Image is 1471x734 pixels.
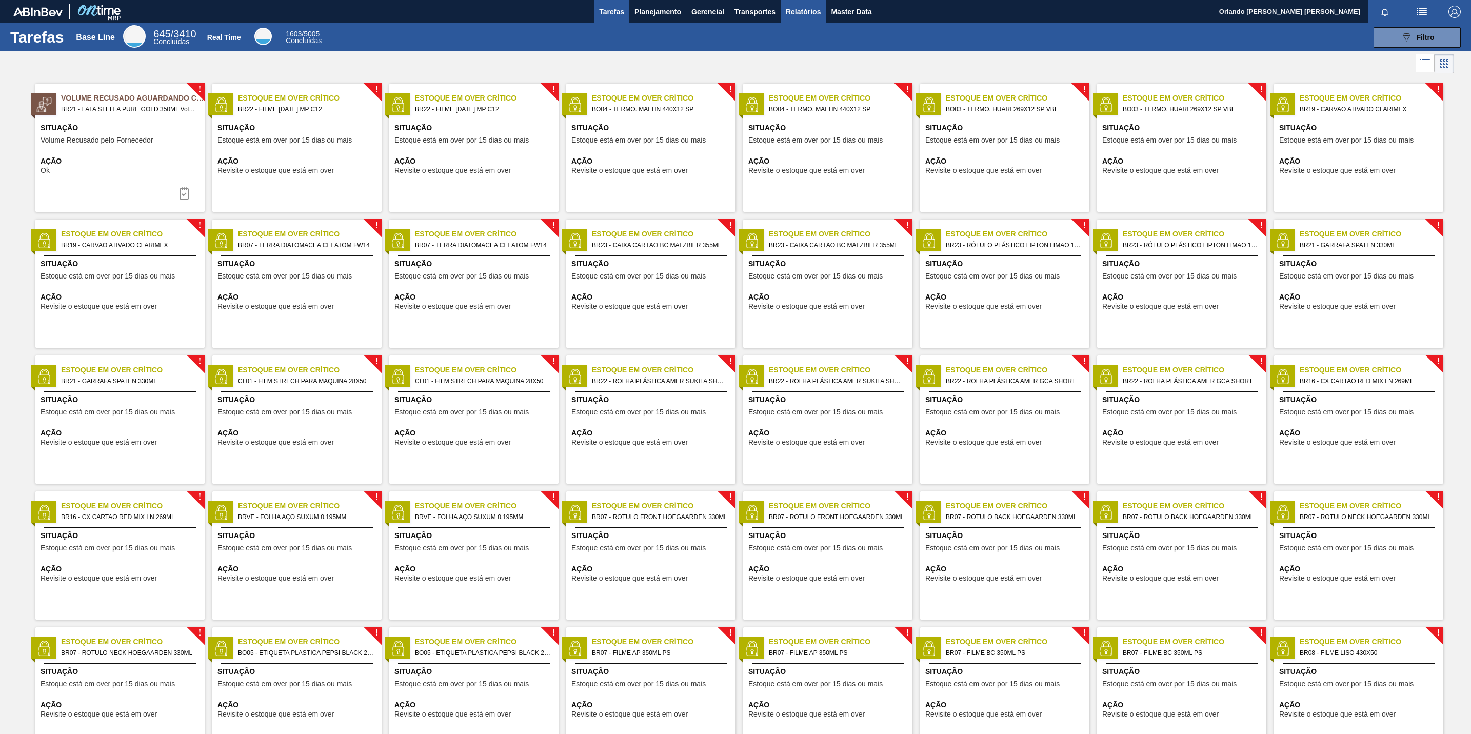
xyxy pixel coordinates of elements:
[1279,303,1396,310] span: Revisite o estoque que está em over
[1098,97,1114,112] img: status
[61,647,196,659] span: BR07 - ROTULO NECK HOEGAARDEN 330ML
[571,394,733,405] span: Situação
[1279,428,1441,439] span: Ação
[1123,104,1258,115] span: BO03 - TERMO. HUARI 269X12 SP VBI
[1279,156,1441,167] span: Ação
[61,104,196,115] span: BR21 - LATA STELLA PURE GOLD 350ML Volume - 618837
[769,501,912,511] span: Estoque em Over Crítico
[217,439,334,446] span: Revisite o estoque que está em over
[394,272,529,280] span: Estoque está em over por 15 dias ou mais
[567,641,583,656] img: status
[198,222,201,229] span: !
[1300,511,1435,523] span: BR07 - ROTULO NECK HOEGAARDEN 330ML
[946,93,1089,104] span: Estoque em Over Crítico
[744,233,760,248] img: status
[238,511,373,523] span: BRVE - FOLHA AÇO SUXUM 0,195MM
[61,637,205,647] span: Estoque em Over Crítico
[1102,428,1264,439] span: Ação
[36,641,52,656] img: status
[925,156,1087,167] span: Ação
[172,183,196,204] div: Completar tarefa: 29883979
[1260,86,1263,93] span: !
[1102,574,1219,582] span: Revisite o estoque que está em over
[1098,505,1114,520] img: status
[1279,167,1396,174] span: Revisite o estoque que está em over
[592,240,727,251] span: BR23 - CAIXA CARTÃO BC MALZBIER 355ML
[238,229,382,240] span: Estoque em Over Crítico
[394,574,511,582] span: Revisite o estoque que está em over
[1279,259,1441,269] span: Situação
[217,408,352,416] span: Estoque está em over por 15 dias ou mais
[769,647,904,659] span: BR07 - FILME AP 350ML PS
[769,240,904,251] span: BR23 - CAIXA CARTÃO BC MALZBIER 355ML
[748,136,883,144] span: Estoque está em over por 15 dias ou mais
[925,303,1042,310] span: Revisite o estoque que está em over
[1102,394,1264,405] span: Situação
[217,259,379,269] span: Situação
[1123,637,1266,647] span: Estoque em Over Crítico
[41,123,202,133] span: Situação
[748,272,883,280] span: Estoque está em over por 15 dias ou mais
[946,240,1081,251] span: BR23 - RÓTULO PLÁSTICO LIPTON LIMÃO 1,5L H
[198,629,201,637] span: !
[748,564,910,574] span: Ação
[217,272,352,280] span: Estoque está em over por 15 dias ou mais
[61,240,196,251] span: BR19 - CARVAO ATIVADO CLARIMEX
[415,375,550,387] span: CL01 - FILM STRECH PARA MAQUINA 28X50
[1300,365,1443,375] span: Estoque em Over Crítico
[921,97,937,112] img: status
[925,408,1060,416] span: Estoque está em over por 15 dias ou mais
[390,505,406,520] img: status
[729,358,732,365] span: !
[592,365,736,375] span: Estoque em Over Crítico
[41,544,175,552] span: Estoque está em over por 15 dias ou mais
[1279,394,1441,405] span: Situação
[748,428,910,439] span: Ação
[571,136,706,144] span: Estoque está em over por 15 dias ou mais
[1102,303,1219,310] span: Revisite o estoque que está em over
[592,229,736,240] span: Estoque em Over Crítico
[1300,637,1443,647] span: Estoque em Over Crítico
[567,97,583,112] img: status
[1374,27,1461,48] button: Filtro
[375,86,378,93] span: !
[172,183,196,204] button: icon-task-complete
[41,259,202,269] span: Situação
[571,259,733,269] span: Situação
[1083,358,1086,365] span: !
[217,292,379,303] span: Ação
[13,7,63,16] img: TNhmsLtSVTkK8tSr43FrP2fwEKptu5GPRR3wAAAABJRU5ErkJggg==
[592,93,736,104] span: Estoque em Over Crítico
[375,358,378,365] span: !
[906,629,909,637] span: !
[906,86,909,93] span: !
[1417,33,1435,42] span: Filtro
[415,104,550,115] span: BR22 - FILME BC 473 MP C12
[238,365,382,375] span: Estoque em Over Crítico
[1102,292,1264,303] span: Ação
[41,272,175,280] span: Estoque está em over por 15 dias ou mais
[925,574,1042,582] span: Revisite o estoque que está em over
[1300,229,1443,240] span: Estoque em Over Crítico
[748,156,910,167] span: Ação
[921,233,937,248] img: status
[41,428,202,439] span: Ação
[571,574,688,582] span: Revisite o estoque que está em over
[831,6,871,18] span: Master Data
[748,259,910,269] span: Situação
[1123,93,1266,104] span: Estoque em Over Crítico
[1279,408,1414,416] span: Estoque está em over por 15 dias ou mais
[925,530,1087,541] span: Situação
[744,641,760,656] img: status
[946,375,1081,387] span: BR22 - ROLHA PLÁSTICA AMER GCA SHORT
[925,544,1060,552] span: Estoque está em over por 15 dias ou mais
[41,530,202,541] span: Situação
[238,104,373,115] span: BR22 - FILME BC 473 MP C12
[571,303,688,310] span: Revisite o estoque que está em over
[1437,629,1440,637] span: !
[748,167,865,174] span: Revisite o estoque que está em over
[41,167,50,174] span: Ok
[1123,375,1258,387] span: BR22 - ROLHA PLÁSTICA AMER GCA SHORT
[1102,530,1264,541] span: Situação
[415,501,559,511] span: Estoque em Over Crítico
